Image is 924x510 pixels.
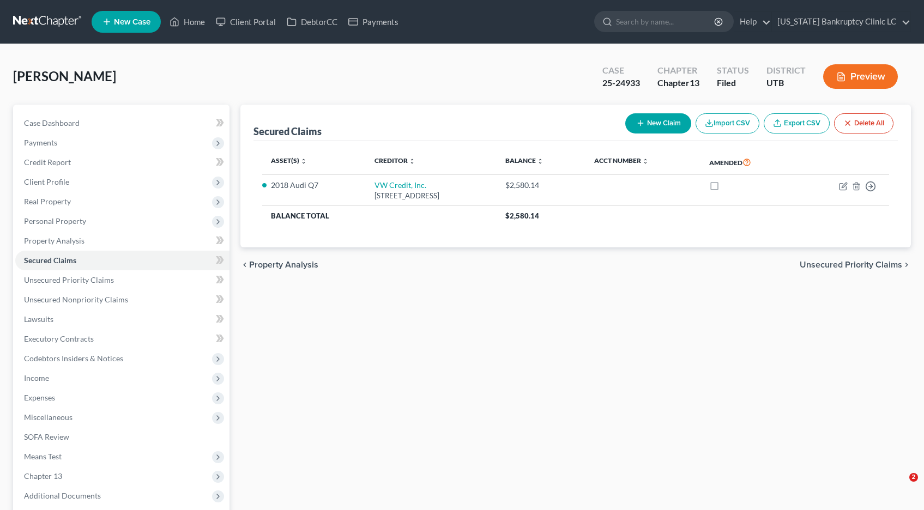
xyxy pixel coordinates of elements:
div: Chapter [657,64,699,77]
span: Unsecured Priority Claims [800,260,902,269]
span: Executory Contracts [24,334,94,343]
span: SOFA Review [24,432,69,441]
i: unfold_more [300,158,307,165]
span: Payments [24,138,57,147]
a: Property Analysis [15,231,230,251]
span: Property Analysis [24,236,84,245]
span: [PERSON_NAME] [13,68,116,84]
div: 25-24933 [602,77,640,89]
div: Secured Claims [253,125,322,138]
i: unfold_more [409,158,415,165]
span: Income [24,373,49,382]
li: 2018 Audi Q7 [271,180,357,191]
i: chevron_left [240,260,249,269]
button: Delete All [834,113,893,133]
a: Unsecured Nonpriority Claims [15,290,230,309]
span: Case Dashboard [24,118,80,127]
a: Creditor unfold_more [375,156,415,165]
th: Amended [700,150,795,175]
button: Preview [823,64,898,89]
span: 13 [690,77,699,88]
div: Status [717,64,749,77]
div: Chapter [657,77,699,89]
a: VW Credit, Inc. [375,180,426,190]
span: Personal Property [24,216,86,226]
div: [STREET_ADDRESS] [375,191,488,201]
div: UTB [766,77,806,89]
span: $2,580.14 [505,211,539,220]
span: Property Analysis [249,260,318,269]
button: chevron_left Property Analysis [240,260,318,269]
button: Unsecured Priority Claims chevron_right [800,260,911,269]
span: Unsecured Priority Claims [24,275,114,284]
i: unfold_more [537,158,543,165]
a: Client Portal [210,12,281,32]
a: Case Dashboard [15,113,230,133]
div: Filed [717,77,749,89]
div: District [766,64,806,77]
a: Secured Claims [15,251,230,270]
span: Real Property [24,197,71,206]
input: Search by name... [616,11,716,32]
span: 2 [909,473,918,482]
span: Miscellaneous [24,412,73,422]
i: chevron_right [902,260,911,269]
span: Credit Report [24,157,71,167]
th: Balance Total [262,206,497,226]
span: Codebtors Insiders & Notices [24,354,123,363]
span: New Case [114,18,150,26]
span: Unsecured Nonpriority Claims [24,295,128,304]
div: $2,580.14 [505,180,577,191]
div: Case [602,64,640,77]
span: Chapter 13 [24,471,62,481]
i: unfold_more [642,158,649,165]
button: Import CSV [696,113,759,133]
span: Lawsuits [24,314,53,324]
a: Unsecured Priority Claims [15,270,230,290]
span: Expenses [24,393,55,402]
span: Additional Documents [24,491,101,500]
a: Acct Number unfold_more [594,156,649,165]
a: Payments [343,12,404,32]
a: [US_STATE] Bankruptcy Clinic LC [772,12,910,32]
span: Client Profile [24,177,69,186]
a: Help [734,12,771,32]
a: Balance unfold_more [505,156,543,165]
span: Secured Claims [24,256,76,265]
a: Export CSV [764,113,830,133]
a: SOFA Review [15,427,230,447]
a: Executory Contracts [15,329,230,349]
a: Credit Report [15,153,230,172]
a: Lawsuits [15,309,230,329]
button: New Claim [625,113,691,133]
a: Asset(s) unfold_more [271,156,307,165]
iframe: Intercom live chat [887,473,913,499]
span: Means Test [24,452,62,461]
a: Home [164,12,210,32]
a: DebtorCC [281,12,343,32]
